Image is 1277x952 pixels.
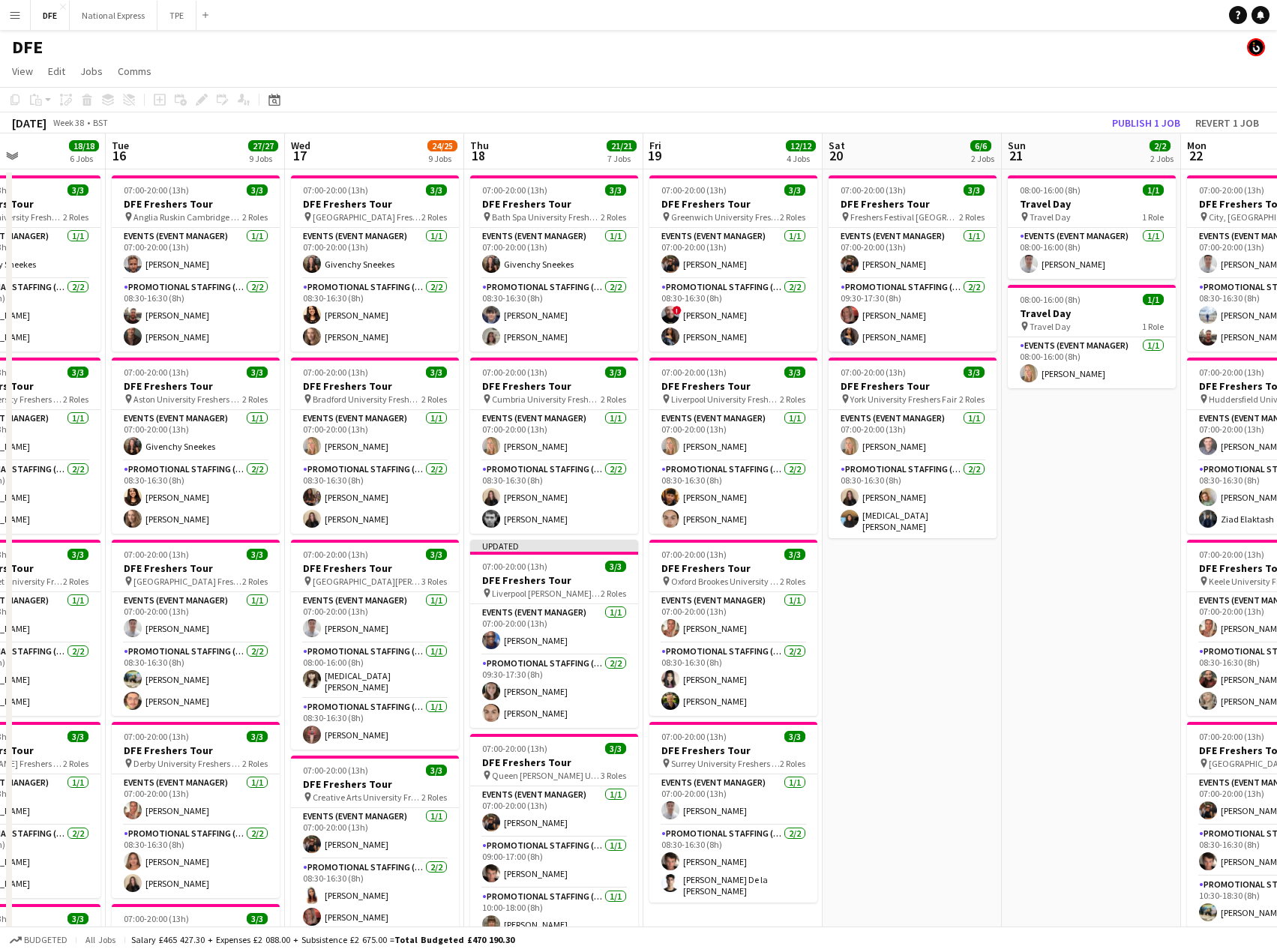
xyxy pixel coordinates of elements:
span: 07:00-20:00 (13h) [661,367,727,378]
span: 2 Roles [959,394,985,405]
span: 2 Roles [601,588,626,599]
span: 2 Roles [63,576,88,587]
span: 3/3 [426,367,447,378]
app-job-card: 07:00-20:00 (13h)3/3DFE Freshers Tour Oxford Brookes University Freshers Fair2 RolesEvents (Event... [649,540,817,716]
div: 07:00-20:00 (13h)3/3DFE Freshers Tour Greenwich University Freshers Fair2 RolesEvents (Event Mana... [649,175,817,352]
span: 3/3 [784,184,805,196]
span: 27/27 [248,140,278,151]
span: 3/3 [964,367,985,378]
span: Sat [829,139,845,152]
span: 22 [1185,147,1207,164]
app-card-role: Events (Event Manager)1/107:00-20:00 (13h)[PERSON_NAME] [291,592,459,643]
span: 17 [289,147,310,164]
app-card-role: Promotional Staffing (Brand Ambassadors)2/209:30-17:30 (8h)[PERSON_NAME][PERSON_NAME] [470,655,638,728]
span: 2 Roles [242,394,268,405]
span: Week 38 [49,117,87,128]
span: 3/3 [964,184,985,196]
div: 07:00-20:00 (13h)3/3DFE Freshers Tour Anglia Ruskin Cambridge Freshers Fair2 RolesEvents (Event M... [112,175,280,352]
span: [GEOGRAPHIC_DATA] Freshers Fair [133,576,242,587]
span: 2 Roles [63,758,88,769]
div: 08:00-16:00 (8h)1/1Travel Day Travel Day1 RoleEvents (Event Manager)1/108:00-16:00 (8h)[PERSON_NAME] [1008,285,1176,388]
span: 3/3 [426,184,447,196]
h3: DFE Freshers Tour [112,561,280,575]
app-job-card: 07:00-20:00 (13h)3/3DFE Freshers Tour Derby University Freshers Fair2 RolesEvents (Event Manager)... [112,722,280,898]
span: 07:00-20:00 (13h) [841,184,906,196]
app-card-role: Events (Event Manager)1/107:00-20:00 (13h)[PERSON_NAME] [112,228,280,279]
button: DFE [31,1,70,30]
div: Salary £465 427.30 + Expenses £2 088.00 + Subsistence £2 675.00 = [131,934,514,945]
span: 07:00-20:00 (13h) [303,765,368,776]
app-card-role: Promotional Staffing (Brand Ambassadors)2/208:30-16:30 (8h)[PERSON_NAME][PERSON_NAME] [112,461,280,534]
h3: DFE Freshers Tour [649,197,817,211]
app-job-card: 07:00-20:00 (13h)3/3DFE Freshers Tour [GEOGRAPHIC_DATA] Freshers Fair2 RolesEvents (Event Manager... [112,540,280,716]
h1: DFE [12,36,43,58]
app-card-role: Events (Event Manager)1/107:00-20:00 (13h)Givenchy Sneekes [470,228,638,279]
span: 3/3 [605,367,626,378]
span: Aston University Freshers Fair [133,394,242,405]
span: 07:00-20:00 (13h) [1199,367,1264,378]
app-card-role: Events (Event Manager)1/107:00-20:00 (13h)[PERSON_NAME] [470,786,638,837]
div: Updated07:00-20:00 (13h)3/3DFE Freshers Tour Liverpool [PERSON_NAME] University Freshers Fair2 Ro... [470,540,638,728]
span: 20 [826,147,845,164]
app-card-role: Promotional Staffing (Brand Ambassadors)2/208:30-16:30 (8h)![PERSON_NAME][PERSON_NAME] [649,279,817,352]
app-card-role: Promotional Staffing (Brand Ambassadors)2/208:30-16:30 (8h)[PERSON_NAME][PERSON_NAME] [291,461,459,534]
span: 2 Roles [780,394,805,405]
span: 07:00-20:00 (13h) [482,367,547,378]
span: 24/25 [427,140,457,151]
span: 21/21 [607,140,637,151]
div: 2 Jobs [971,153,994,164]
div: 2 Jobs [1150,153,1174,164]
h3: DFE Freshers Tour [112,379,280,393]
span: Sun [1008,139,1026,152]
span: All jobs [82,934,118,945]
app-card-role: Promotional Staffing (Brand Ambassadors)1/108:00-16:00 (8h)[MEDICAL_DATA][PERSON_NAME] [291,643,459,699]
div: 4 Jobs [787,153,815,164]
app-job-card: 07:00-20:00 (13h)3/3DFE Freshers Tour Liverpool University Freshers Fair2 RolesEvents (Event Mana... [649,358,817,534]
span: 2 Roles [780,211,805,223]
app-job-card: 07:00-20:00 (13h)3/3DFE Freshers Tour Creative Arts University Freshers Fair2 RolesEvents (Event ... [291,756,459,932]
app-card-role: Promotional Staffing (Brand Ambassadors)1/108:30-16:30 (8h)[PERSON_NAME] [291,699,459,750]
a: Comms [112,61,157,81]
span: Surrey University Freshers Fair [671,758,780,769]
span: 2 Roles [780,576,805,587]
span: 07:00-20:00 (13h) [303,367,368,378]
div: 07:00-20:00 (13h)3/3DFE Freshers Tour Freshers Festival [GEOGRAPHIC_DATA]2 RolesEvents (Event Man... [829,175,997,352]
span: Anglia Ruskin Cambridge Freshers Fair [133,211,242,223]
span: 18/18 [69,140,99,151]
h3: DFE Freshers Tour [649,379,817,393]
span: 07:00-20:00 (13h) [482,184,547,196]
app-card-role: Events (Event Manager)1/107:00-20:00 (13h)[PERSON_NAME] [649,592,817,643]
span: 07:00-20:00 (13h) [1199,549,1264,560]
span: Mon [1187,139,1207,152]
app-card-role: Promotional Staffing (Brand Ambassadors)2/208:30-16:30 (8h)[PERSON_NAME][PERSON_NAME] [649,461,817,534]
span: Fri [649,139,661,152]
span: 08:00-16:00 (8h) [1020,294,1081,305]
div: 9 Jobs [428,153,457,164]
span: 3/3 [605,743,626,754]
h3: DFE Freshers Tour [649,561,817,575]
app-card-role: Events (Event Manager)1/107:00-20:00 (13h)[PERSON_NAME] [112,774,280,825]
h3: DFE Freshers Tour [291,197,459,211]
app-user-avatar: Tim Bodenham [1247,38,1265,56]
span: 1/1 [1143,294,1164,305]
span: 07:00-20:00 (13h) [661,184,727,196]
span: 3 Roles [601,770,626,781]
span: 3/3 [247,731,268,742]
app-card-role: Events (Event Manager)1/107:00-20:00 (13h)[PERSON_NAME] [112,592,280,643]
span: 21 [1006,147,1026,164]
span: 07:00-20:00 (13h) [303,549,368,560]
span: 07:00-20:00 (13h) [303,184,368,196]
span: 07:00-20:00 (13h) [841,367,906,378]
span: Cumbria University Freshers Fair [492,394,601,405]
span: 2 Roles [601,394,626,405]
span: 07:00-20:00 (13h) [482,561,547,572]
div: 9 Jobs [249,153,277,164]
app-job-card: 07:00-20:00 (13h)3/3DFE Freshers Tour Bath Spa University Freshers Fair2 RolesEvents (Event Manag... [470,175,638,352]
app-card-role: Events (Event Manager)1/108:00-16:00 (8h)[PERSON_NAME] [1008,337,1176,388]
span: 6/6 [970,140,991,151]
app-card-role: Events (Event Manager)1/107:00-20:00 (13h)[PERSON_NAME] [829,228,997,279]
div: BST [93,117,108,128]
